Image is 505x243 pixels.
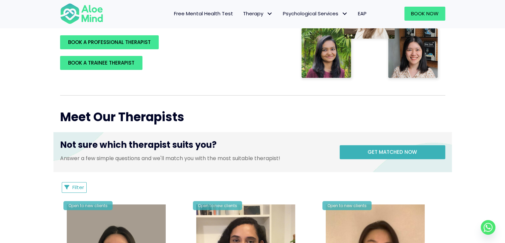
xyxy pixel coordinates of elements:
[353,7,372,21] a: EAP
[340,9,350,19] span: Psychological Services: submenu
[68,59,134,66] span: BOOK A TRAINEE THERAPIST
[322,201,372,210] div: Open to new clients
[62,182,87,193] button: Filter Listings
[60,3,103,25] img: Aloe mind Logo
[174,10,233,17] span: Free Mental Health Test
[68,39,151,46] span: BOOK A PROFESSIONAL THERAPIST
[404,7,445,21] a: Book Now
[60,56,142,70] a: BOOK A TRAINEE THERAPIST
[238,7,278,21] a: TherapyTherapy: submenu
[243,10,273,17] span: Therapy
[358,10,367,17] span: EAP
[60,109,184,125] span: Meet Our Therapists
[60,139,330,154] h3: Not sure which therapist suits you?
[340,145,445,159] a: Get matched now
[112,7,372,21] nav: Menu
[283,10,348,17] span: Psychological Services
[368,148,417,155] span: Get matched now
[63,201,113,210] div: Open to new clients
[278,7,353,21] a: Psychological ServicesPsychological Services: submenu
[193,201,242,210] div: Open to new clients
[169,7,238,21] a: Free Mental Health Test
[265,9,275,19] span: Therapy: submenu
[481,220,495,235] a: Whatsapp
[60,35,159,49] a: BOOK A PROFESSIONAL THERAPIST
[60,154,330,162] p: Answer a few simple questions and we'll match you with the most suitable therapist!
[411,10,439,17] span: Book Now
[72,184,84,191] span: Filter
